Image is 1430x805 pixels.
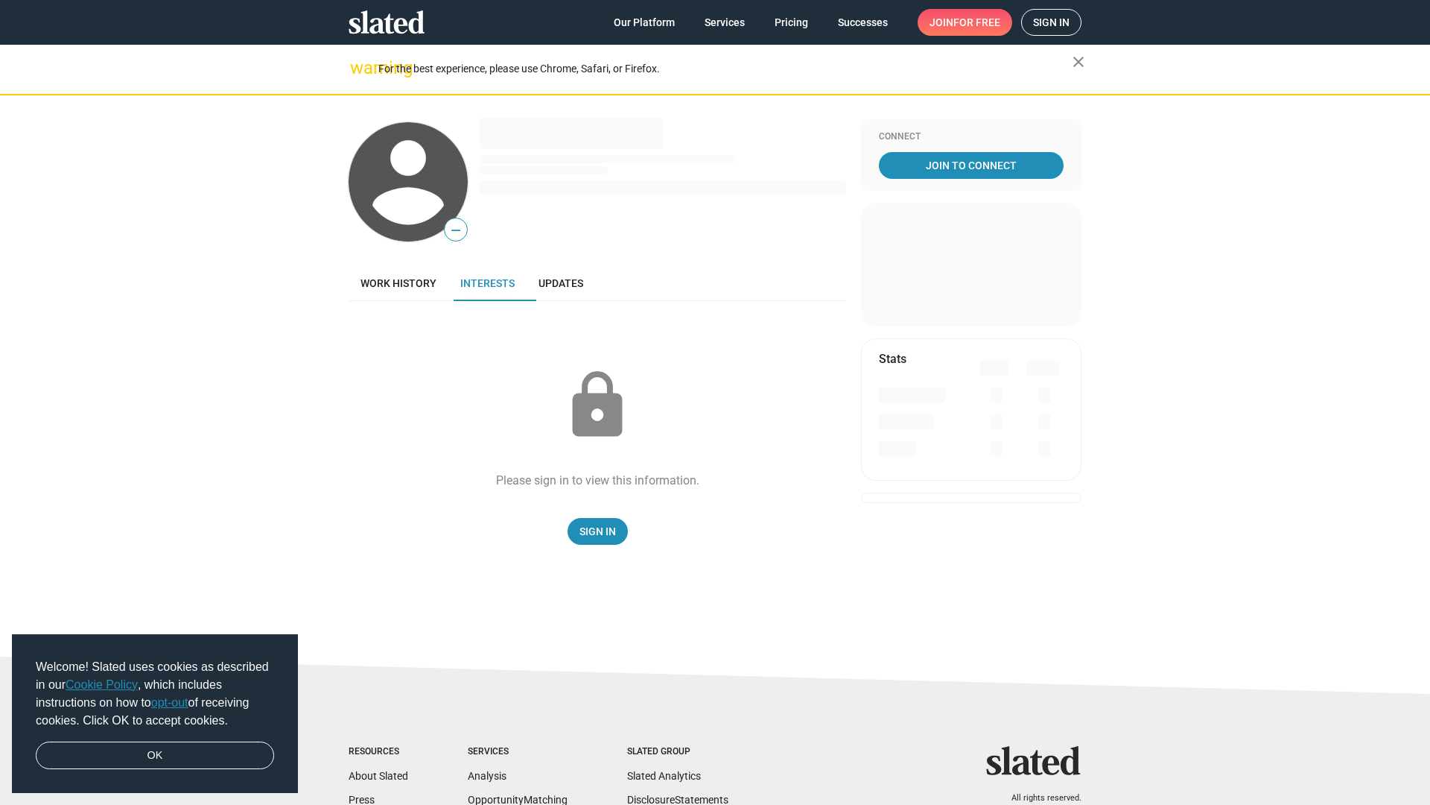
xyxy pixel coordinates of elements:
div: Slated Group [627,746,728,758]
a: About Slated [349,770,408,782]
span: Welcome! Slated uses cookies as described in our , which includes instructions on how to of recei... [36,658,274,730]
a: Our Platform [602,9,687,36]
span: Sign In [579,518,616,545]
a: Analysis [468,770,506,782]
a: Services [693,9,757,36]
a: Successes [826,9,900,36]
a: Slated Analytics [627,770,701,782]
span: Updates [538,277,583,289]
a: Updates [527,265,595,301]
div: cookieconsent [12,634,298,794]
span: for free [953,9,1000,36]
span: Services [705,9,745,36]
mat-icon: warning [350,59,368,77]
span: Join To Connect [882,152,1061,179]
a: Sign in [1021,9,1081,36]
a: opt-out [151,696,188,709]
span: Sign in [1033,10,1070,35]
span: Interests [460,277,515,289]
a: dismiss cookie message [36,742,274,770]
mat-icon: close [1070,53,1087,71]
a: Work history [349,265,448,301]
a: Interests [448,265,527,301]
span: Successes [838,9,888,36]
a: Join To Connect [879,152,1064,179]
a: Sign In [568,518,628,545]
span: Our Platform [614,9,675,36]
span: Work history [360,277,436,289]
a: Pricing [763,9,820,36]
div: Please sign in to view this information. [496,473,699,488]
a: Cookie Policy [66,678,138,691]
mat-card-title: Stats [879,351,906,367]
span: Join [929,9,1000,36]
span: — [445,221,467,240]
div: Connect [879,131,1064,143]
mat-icon: lock [560,368,635,443]
div: Resources [349,746,408,758]
div: For the best experience, please use Chrome, Safari, or Firefox. [378,59,1072,79]
a: Joinfor free [918,9,1012,36]
div: Services [468,746,568,758]
span: Pricing [775,9,808,36]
